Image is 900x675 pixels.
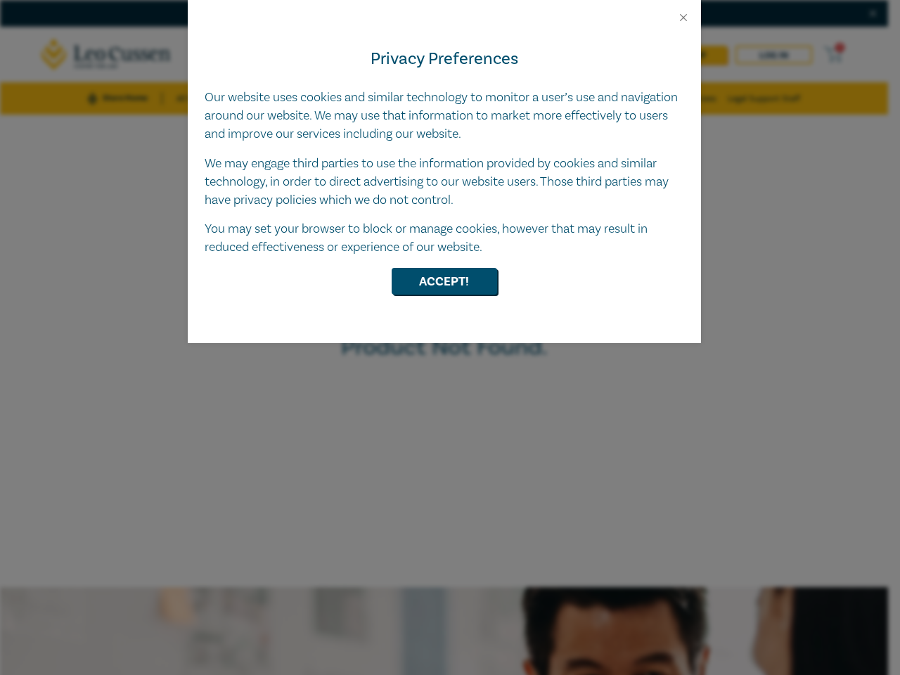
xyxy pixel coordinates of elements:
[205,89,684,143] p: Our website uses cookies and similar technology to monitor a user’s use and navigation around our...
[392,268,497,295] button: Accept!
[677,11,690,24] button: Close
[205,46,684,72] h4: Privacy Preferences
[205,220,684,257] p: You may set your browser to block or manage cookies, however that may result in reduced effective...
[205,155,684,210] p: We may engage third parties to use the information provided by cookies and similar technology, in...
